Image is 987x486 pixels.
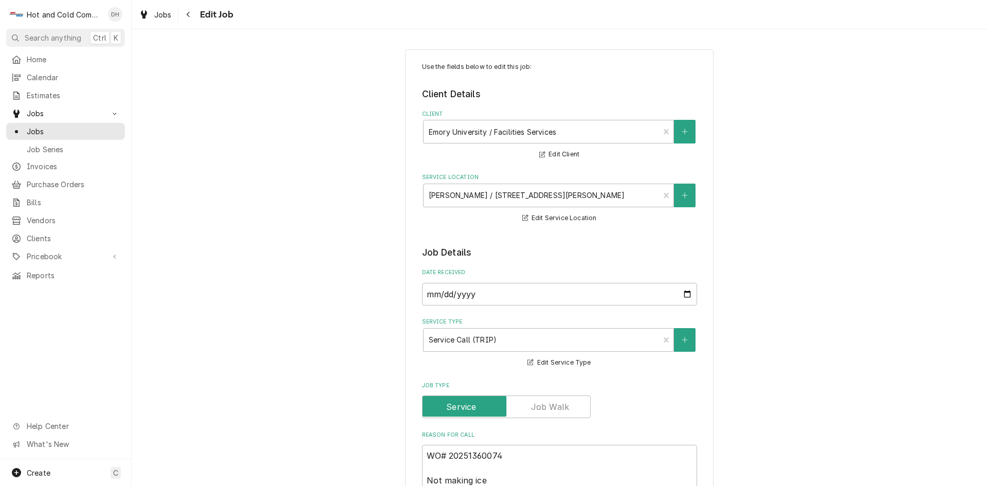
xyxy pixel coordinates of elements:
[27,215,120,226] span: Vendors
[27,161,120,172] span: Invoices
[27,126,120,137] span: Jobs
[422,173,697,224] div: Service Location
[6,158,125,175] a: Invoices
[27,421,119,431] span: Help Center
[27,90,120,101] span: Estimates
[27,144,120,155] span: Job Series
[422,173,697,182] label: Service Location
[27,197,120,208] span: Bills
[135,6,176,23] a: Jobs
[6,230,125,247] a: Clients
[682,128,688,135] svg: Create New Client
[6,29,125,47] button: Search anythingCtrlK
[154,9,172,20] span: Jobs
[27,72,120,83] span: Calendar
[6,248,125,265] a: Go to Pricebook
[108,7,122,22] div: Daryl Harris's Avatar
[422,110,697,161] div: Client
[674,184,696,207] button: Create New Location
[422,62,697,71] p: Use the fields below to edit this job:
[674,120,696,143] button: Create New Client
[521,212,598,225] button: Edit Service Location
[422,87,697,101] legend: Client Details
[6,418,125,435] a: Go to Help Center
[114,32,118,43] span: K
[93,32,106,43] span: Ctrl
[674,328,696,352] button: Create New Service
[6,69,125,86] a: Calendar
[197,8,233,22] span: Edit Job
[6,51,125,68] a: Home
[6,267,125,284] a: Reports
[526,356,592,369] button: Edit Service Type
[422,431,697,439] label: Reason For Call
[180,6,197,23] button: Navigate back
[9,7,24,22] div: Hot and Cold Commercial Kitchens, Inc.'s Avatar
[538,148,581,161] button: Edit Client
[27,108,104,119] span: Jobs
[27,9,102,20] div: Hot and Cold Commercial Kitchens, Inc.
[682,336,688,344] svg: Create New Service
[27,251,104,262] span: Pricebook
[422,246,697,259] legend: Job Details
[9,7,24,22] div: H
[27,270,120,281] span: Reports
[682,192,688,199] svg: Create New Location
[27,233,120,244] span: Clients
[6,176,125,193] a: Purchase Orders
[25,32,81,43] span: Search anything
[422,283,697,305] input: yyyy-mm-dd
[422,318,697,326] label: Service Type
[422,382,697,418] div: Job Type
[6,194,125,211] a: Bills
[422,318,697,369] div: Service Type
[6,141,125,158] a: Job Series
[6,212,125,229] a: Vendors
[108,7,122,22] div: DH
[113,467,118,478] span: C
[6,105,125,122] a: Go to Jobs
[422,110,697,118] label: Client
[27,439,119,449] span: What's New
[6,436,125,453] a: Go to What's New
[422,268,697,305] div: Date Received
[27,54,120,65] span: Home
[6,123,125,140] a: Jobs
[422,382,697,390] label: Job Type
[422,268,697,277] label: Date Received
[27,469,50,477] span: Create
[6,87,125,104] a: Estimates
[27,179,120,190] span: Purchase Orders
